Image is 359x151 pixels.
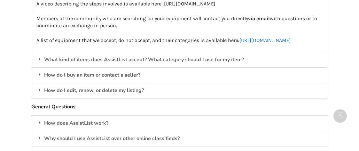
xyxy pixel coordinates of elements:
b: via email [248,15,270,21]
div: Why should I use AssistList over other online classifieds? [31,131,328,146]
div: How do I edit, renew, or delete my listing? [31,83,328,98]
div: How do I buy an item or contact a seller? [31,67,328,83]
div: What kind of items does AssistList accept? What category should I use for my item? [31,52,328,67]
h5: General Questions [31,104,328,110]
a: [URL][DOMAIN_NAME] [239,37,291,43]
div: How does AssistList work? [31,115,328,131]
